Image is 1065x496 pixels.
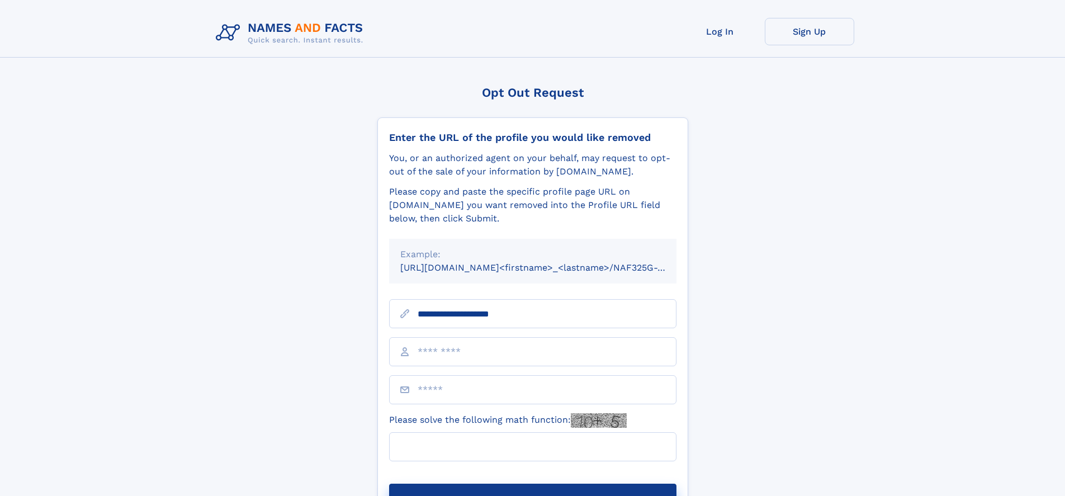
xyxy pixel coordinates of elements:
a: Log In [675,18,765,45]
div: Please copy and paste the specific profile page URL on [DOMAIN_NAME] you want removed into the Pr... [389,185,676,225]
div: Example: [400,248,665,261]
a: Sign Up [765,18,854,45]
div: Enter the URL of the profile you would like removed [389,131,676,144]
div: You, or an authorized agent on your behalf, may request to opt-out of the sale of your informatio... [389,152,676,178]
small: [URL][DOMAIN_NAME]<firstname>_<lastname>/NAF325G-xxxxxxxx [400,262,698,273]
label: Please solve the following math function: [389,413,627,428]
img: Logo Names and Facts [211,18,372,48]
div: Opt Out Request [377,86,688,100]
